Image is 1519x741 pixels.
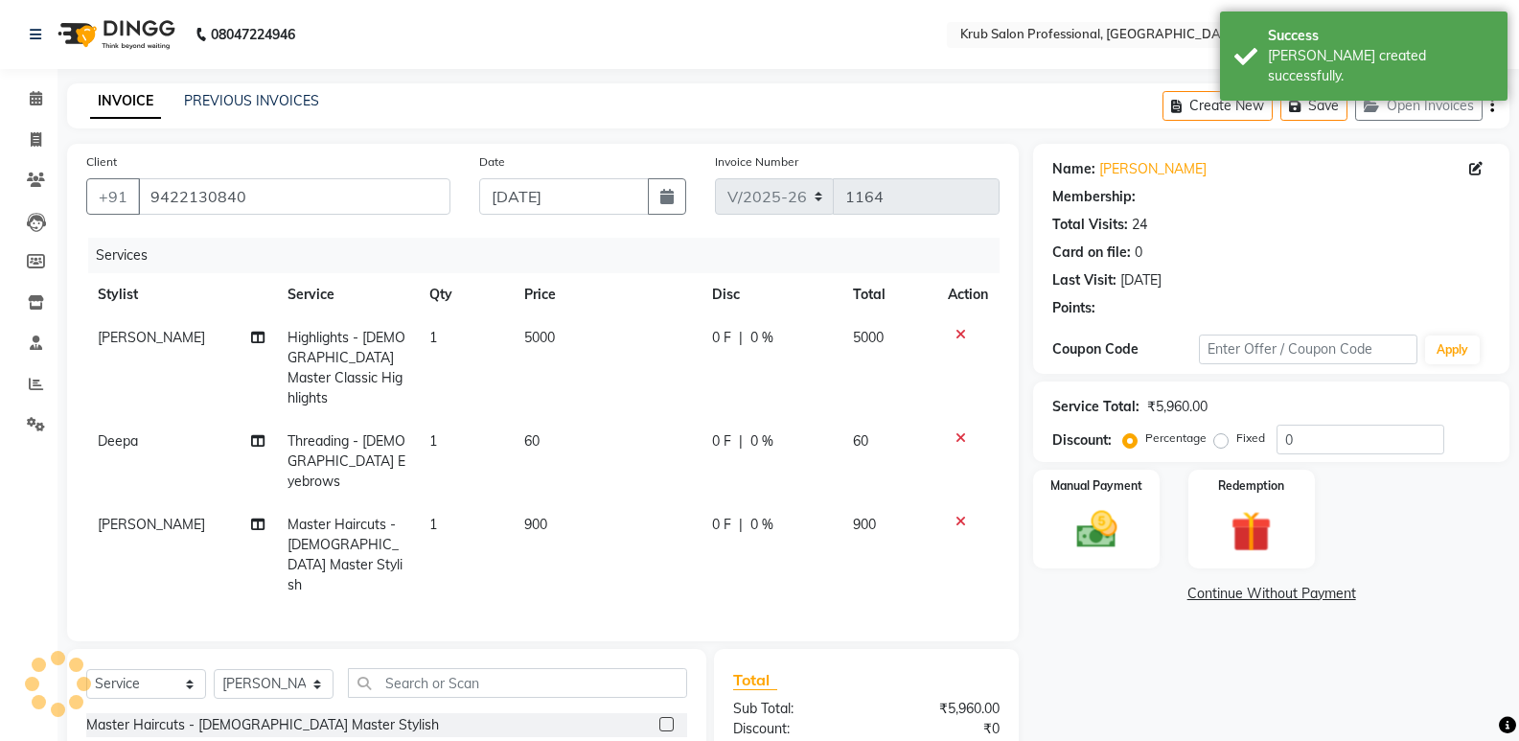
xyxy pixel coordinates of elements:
div: Master Haircuts - [DEMOGRAPHIC_DATA] Master Stylish [86,715,439,735]
div: Sub Total: [719,699,866,719]
th: Qty [418,273,513,316]
a: [PERSON_NAME] [1099,159,1207,179]
span: 1 [429,516,437,533]
span: 0 F [712,431,731,452]
span: Highlights - [DEMOGRAPHIC_DATA] Master Classic Highlights [288,329,405,406]
a: INVOICE [90,84,161,119]
div: Points: [1052,298,1095,318]
span: 0 % [750,431,773,452]
label: Date [479,153,505,171]
button: Save [1280,91,1347,121]
img: logo [49,8,180,61]
button: Create New [1162,91,1273,121]
a: Continue Without Payment [1037,584,1506,604]
div: 24 [1132,215,1147,235]
button: Apply [1425,336,1480,364]
span: Master Haircuts - [DEMOGRAPHIC_DATA] Master Stylish [288,516,403,593]
div: Total Visits: [1052,215,1128,235]
span: 60 [853,432,868,450]
th: Disc [701,273,842,316]
span: [PERSON_NAME] [98,516,205,533]
div: ₹0 [866,719,1014,739]
span: 0 % [750,328,773,348]
div: ₹5,960.00 [1147,397,1208,417]
div: Service Total: [1052,397,1139,417]
span: | [739,515,743,535]
div: ₹5,960.00 [866,699,1014,719]
span: 1 [429,329,437,346]
div: Membership: [1052,187,1136,207]
button: Open Invoices [1355,91,1483,121]
div: [DATE] [1120,270,1162,290]
input: Search by Name/Mobile/Email/Code [138,178,450,215]
label: Invoice Number [715,153,798,171]
th: Stylist [86,273,276,316]
span: 1 [429,432,437,450]
div: Name: [1052,159,1095,179]
div: Coupon Code [1052,339,1198,359]
label: Fixed [1236,429,1265,447]
th: Service [276,273,418,316]
span: | [739,431,743,452]
div: Services [88,238,1014,273]
div: Success [1268,26,1493,46]
label: Client [86,153,117,171]
span: Total [733,670,777,690]
span: 5000 [853,329,884,346]
img: _cash.svg [1064,506,1130,553]
span: 900 [853,516,876,533]
th: Action [936,273,1000,316]
span: 0 % [750,515,773,535]
span: 5000 [524,329,555,346]
b: 08047224946 [211,8,295,61]
div: Discount: [719,719,866,739]
span: Threading - [DEMOGRAPHIC_DATA] Eyebrows [288,432,405,490]
span: 0 F [712,328,731,348]
span: 60 [524,432,540,450]
span: | [739,328,743,348]
div: Card on file: [1052,243,1131,263]
span: [PERSON_NAME] [98,329,205,346]
div: Bill created successfully. [1268,46,1493,86]
div: Last Visit: [1052,270,1116,290]
label: Redemption [1218,477,1284,495]
span: Deepa [98,432,138,450]
th: Total [841,273,936,316]
input: Enter Offer / Coupon Code [1199,335,1417,364]
div: Discount: [1052,430,1112,451]
span: 0 F [712,515,731,535]
label: Percentage [1145,429,1207,447]
a: PREVIOUS INVOICES [184,92,319,109]
div: 0 [1135,243,1142,263]
label: Manual Payment [1050,477,1142,495]
th: Price [513,273,701,316]
img: _gift.svg [1218,506,1284,557]
input: Search or Scan [348,668,687,698]
span: 900 [524,516,547,533]
button: +91 [86,178,140,215]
